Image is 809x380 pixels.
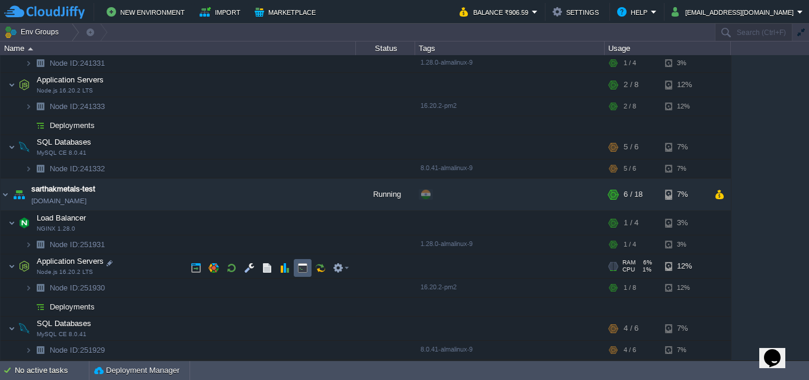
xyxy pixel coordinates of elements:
[25,279,32,297] img: AMDAwAAAACH5BAEAAAAALAAAAAABAAEAAAICRAEAOw==
[49,164,107,174] span: 241332
[672,5,797,19] button: [EMAIL_ADDRESS][DOMAIN_NAME]
[420,283,457,290] span: 16.20.2-pm2
[49,240,107,250] a: Node ID:251931
[624,279,636,297] div: 1 / 8
[32,116,49,135] img: AMDAwAAAACH5BAEAAAAALAAAAAABAAEAAAICRAEAOw==
[1,41,355,55] div: Name
[32,341,49,359] img: AMDAwAAAACH5BAEAAAAALAAAAAABAAEAAAICRAEAOw==
[94,365,179,376] button: Deployment Manager
[624,54,636,72] div: 1 / 4
[37,331,86,338] span: MySQL CE 8.0.41
[665,341,704,359] div: 7%
[36,75,105,84] a: Application ServersNode.js 16.20.2 LTS
[25,159,32,178] img: AMDAwAAAACH5BAEAAAAALAAAAAABAAEAAAICRAEAOw==
[25,54,32,72] img: AMDAwAAAACH5BAEAAAAALAAAAAABAAEAAAICRAEAOw==
[640,266,651,273] span: 1%
[36,75,105,85] span: Application Servers
[624,341,636,359] div: 4 / 6
[28,47,33,50] img: AMDAwAAAACH5BAEAAAAALAAAAAABAAEAAAICRAEAOw==
[49,345,107,355] span: 251929
[49,302,97,312] a: Deployments
[36,256,105,266] span: Application Servers
[665,97,704,116] div: 12%
[16,135,33,159] img: AMDAwAAAACH5BAEAAAAALAAAAAABAAEAAAICRAEAOw==
[255,5,319,19] button: Marketplace
[36,137,93,147] span: SQL Databases
[50,102,80,111] span: Node ID:
[665,159,704,178] div: 7%
[11,178,27,210] img: AMDAwAAAACH5BAEAAAAALAAAAAABAAEAAAICRAEAOw==
[50,164,80,173] span: Node ID:
[50,59,80,68] span: Node ID:
[624,211,638,235] div: 1 / 4
[16,73,33,97] img: AMDAwAAAACH5BAEAAAAALAAAAAABAAEAAAICRAEAOw==
[8,135,15,159] img: AMDAwAAAACH5BAEAAAAALAAAAAABAAEAAAICRAEAOw==
[665,317,704,340] div: 7%
[49,283,107,293] span: 251930
[31,183,95,195] span: sarthakmetals-test
[460,5,532,19] button: Balance ₹906.59
[624,178,643,210] div: 6 / 18
[15,361,89,380] div: No active tasks
[37,225,75,232] span: NGINX 1.28.0
[8,211,15,235] img: AMDAwAAAACH5BAEAAAAALAAAAAABAAEAAAICRAEAOw==
[16,254,33,278] img: AMDAwAAAACH5BAEAAAAALAAAAAABAAEAAAICRAEAOw==
[32,54,49,72] img: AMDAwAAAACH5BAEAAAAALAAAAAABAAEAAAICRAEAOw==
[665,135,704,159] div: 7%
[665,54,704,72] div: 3%
[36,213,88,222] a: Load BalancerNGINX 1.28.0
[420,240,473,247] span: 1.28.0-almalinux-9
[36,318,93,328] span: SQL Databases
[665,178,704,210] div: 7%
[36,319,93,328] a: SQL DatabasesMySQL CE 8.0.41
[25,341,32,359] img: AMDAwAAAACH5BAEAAAAALAAAAAABAAEAAAICRAEAOw==
[32,279,49,297] img: AMDAwAAAACH5BAEAAAAALAAAAAABAAEAAAICRAEAOw==
[50,240,80,249] span: Node ID:
[36,138,93,146] a: SQL DatabasesMySQL CE 8.0.41
[1,178,10,210] img: AMDAwAAAACH5BAEAAAAALAAAAAABAAEAAAICRAEAOw==
[617,5,651,19] button: Help
[50,283,80,292] span: Node ID:
[49,283,107,293] a: Node ID:251930
[8,317,15,340] img: AMDAwAAAACH5BAEAAAAALAAAAAABAAEAAAICRAEAOw==
[25,116,32,135] img: AMDAwAAAACH5BAEAAAAALAAAAAABAAEAAAICRAEAOw==
[31,195,86,207] a: [DOMAIN_NAME]
[36,213,88,223] span: Load Balancer
[4,24,63,40] button: Env Groups
[8,254,15,278] img: AMDAwAAAACH5BAEAAAAALAAAAAABAAEAAAICRAEAOw==
[49,164,107,174] a: Node ID:241332
[356,178,415,210] div: Running
[622,259,635,266] span: RAM
[49,58,107,68] span: 241331
[36,257,105,266] a: Application ServersNode.js 16.20.2 LTS
[357,41,415,55] div: Status
[624,97,636,116] div: 2 / 8
[107,5,188,19] button: New Environment
[4,5,85,20] img: CloudJiffy
[8,73,15,97] img: AMDAwAAAACH5BAEAAAAALAAAAAABAAEAAAICRAEAOw==
[640,259,652,266] span: 6%
[25,97,32,116] img: AMDAwAAAACH5BAEAAAAALAAAAAABAAEAAAICRAEAOw==
[200,5,244,19] button: Import
[420,346,473,353] span: 8.0.41-almalinux-9
[49,58,107,68] a: Node ID:241331
[605,41,730,55] div: Usage
[25,298,32,316] img: AMDAwAAAACH5BAEAAAAALAAAAAABAAEAAAICRAEAOw==
[420,164,473,171] span: 8.0.41-almalinux-9
[32,97,49,116] img: AMDAwAAAACH5BAEAAAAALAAAAAABAAEAAAICRAEAOw==
[32,159,49,178] img: AMDAwAAAACH5BAEAAAAALAAAAAABAAEAAAICRAEAOw==
[32,298,49,316] img: AMDAwAAAACH5BAEAAAAALAAAAAABAAEAAAICRAEAOw==
[25,235,32,254] img: AMDAwAAAACH5BAEAAAAALAAAAAABAAEAAAICRAEAOw==
[665,254,704,278] div: 12%
[759,333,797,368] iframe: chat widget
[420,59,473,66] span: 1.28.0-almalinux-9
[49,120,97,130] a: Deployments
[624,73,638,97] div: 2 / 8
[37,149,86,157] span: MySQL CE 8.0.41
[624,135,638,159] div: 5 / 6
[16,317,33,340] img: AMDAwAAAACH5BAEAAAAALAAAAAABAAEAAAICRAEAOw==
[416,41,604,55] div: Tags
[32,235,49,254] img: AMDAwAAAACH5BAEAAAAALAAAAAABAAEAAAICRAEAOw==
